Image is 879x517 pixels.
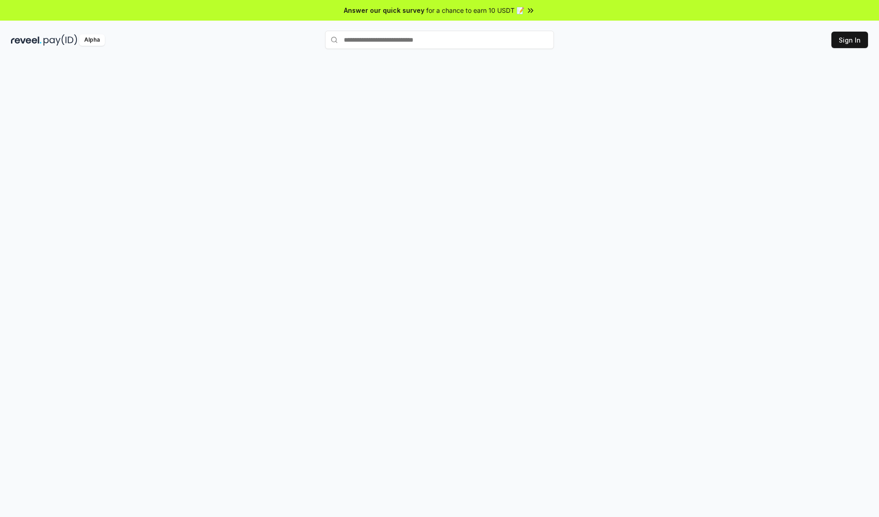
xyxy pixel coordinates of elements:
span: Answer our quick survey [344,5,424,15]
div: Alpha [79,34,105,46]
button: Sign In [831,32,868,48]
img: pay_id [43,34,77,46]
span: for a chance to earn 10 USDT 📝 [426,5,524,15]
img: reveel_dark [11,34,42,46]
